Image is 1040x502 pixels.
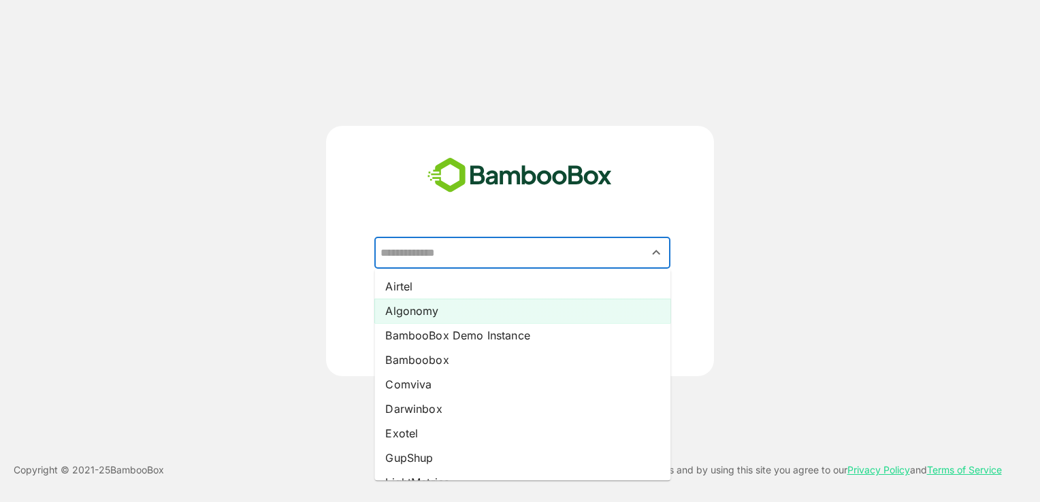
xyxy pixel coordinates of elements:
li: Exotel [374,421,670,446]
button: Close [647,244,666,262]
a: Privacy Policy [847,464,910,475]
li: Bamboobox [374,348,670,372]
li: Airtel [374,274,670,299]
p: This site uses cookies and by using this site you agree to our and [577,462,1002,478]
li: BambooBox Demo Instance [374,323,670,348]
li: Darwinbox [374,397,670,421]
p: Copyright © 2021- 25 BambooBox [14,462,164,478]
li: LightMetrics [374,470,670,495]
a: Terms of Service [927,464,1002,475]
li: Algonomy [374,299,670,323]
li: Comviva [374,372,670,397]
img: bamboobox [420,153,619,198]
li: GupShup [374,446,670,470]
